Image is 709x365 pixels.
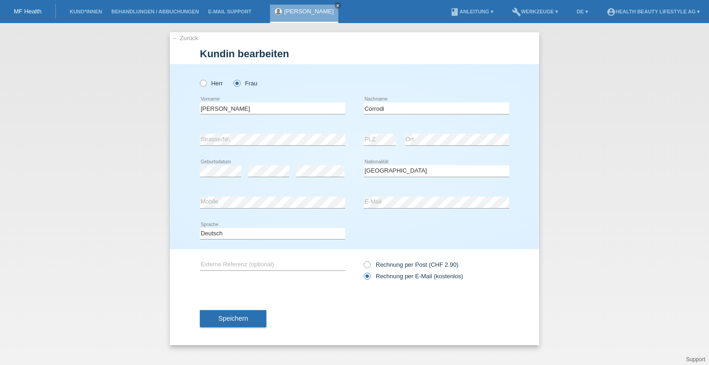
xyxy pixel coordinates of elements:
input: Rechnung per Post (CHF 2.90) [364,261,370,273]
a: buildWerkzeuge ▾ [507,9,563,14]
span: Speichern [218,315,248,322]
input: Frau [234,80,240,86]
label: Frau [234,80,257,87]
i: account_circle [607,7,616,17]
a: Support [686,356,705,363]
a: ← Zurück [172,35,198,42]
input: Rechnung per E-Mail (kostenlos) [364,273,370,284]
a: [PERSON_NAME] [284,8,334,15]
a: E-Mail Support [204,9,256,14]
a: account_circleHealth Beauty Lifestyle AG ▾ [602,9,704,14]
a: bookAnleitung ▾ [445,9,498,14]
a: DE ▾ [572,9,592,14]
label: Herr [200,80,223,87]
a: Kund*innen [65,9,107,14]
a: MF Health [14,8,42,15]
i: build [512,7,521,17]
input: Herr [200,80,206,86]
i: close [336,3,340,8]
h1: Kundin bearbeiten [200,48,509,60]
button: Speichern [200,310,266,328]
a: close [335,2,341,9]
a: Behandlungen / Abbuchungen [107,9,204,14]
label: Rechnung per E-Mail (kostenlos) [364,273,463,280]
label: Rechnung per Post (CHF 2.90) [364,261,458,268]
i: book [450,7,459,17]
